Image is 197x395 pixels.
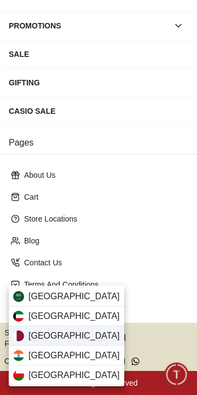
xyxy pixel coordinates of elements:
span: [GEOGRAPHIC_DATA] [28,290,120,303]
img: Kuwait [13,311,24,322]
img: Saudi Arabia [13,291,24,302]
span: [GEOGRAPHIC_DATA] [28,349,120,362]
span: [GEOGRAPHIC_DATA] [28,329,120,342]
img: India [13,350,24,361]
div: Chat Widget [165,363,189,387]
img: Oman [13,370,24,381]
span: [GEOGRAPHIC_DATA] [28,310,120,323]
img: Qatar [13,330,24,341]
span: [GEOGRAPHIC_DATA] [28,369,120,382]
